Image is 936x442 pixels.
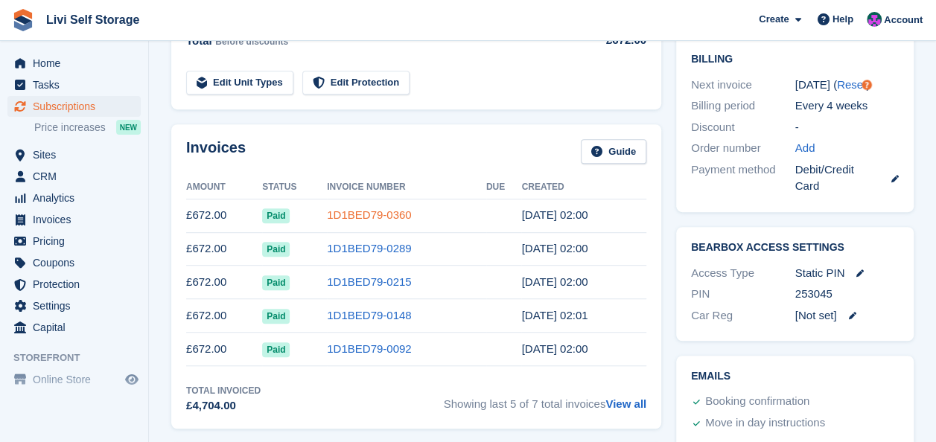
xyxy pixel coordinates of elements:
[521,242,588,254] time: 2025-08-11 01:00:35 UTC
[7,96,141,117] a: menu
[691,286,795,303] div: PIN
[186,266,262,299] td: £672.00
[34,119,141,135] a: Price increases NEW
[759,12,789,27] span: Create
[705,414,825,432] div: Move in day instructions
[34,121,106,135] span: Price increases
[7,188,141,208] a: menu
[33,53,122,74] span: Home
[7,295,141,316] a: menu
[33,274,122,295] span: Protection
[33,295,122,316] span: Settings
[795,286,900,303] div: 253045
[7,252,141,273] a: menu
[13,350,148,365] span: Storefront
[521,208,588,221] time: 2025-09-08 01:00:56 UTC
[186,299,262,333] td: £672.00
[444,384,646,414] span: Showing last 5 of 7 total invoices
[795,119,900,136] div: -
[7,74,141,95] a: menu
[186,397,261,414] div: £4,704.00
[691,371,899,382] h2: Emails
[12,9,34,31] img: stora-icon-8386f47178a22dfd0bd8f6a31ec36ba5ce8667c1dd55bd0f319d3a0aa187defe.svg
[691,97,795,115] div: Billing period
[327,342,411,355] a: 1D1BED79-0092
[33,231,122,252] span: Pricing
[7,274,141,295] a: menu
[691,77,795,94] div: Next invoice
[262,208,290,223] span: Paid
[605,397,646,410] a: View all
[33,317,122,338] span: Capital
[327,309,411,321] a: 1D1BED79-0148
[795,265,900,282] div: Static PIN
[123,371,141,388] a: Preview store
[7,317,141,338] a: menu
[33,144,122,165] span: Sites
[186,34,212,47] span: Total
[691,140,795,157] div: Order number
[33,209,122,230] span: Invoices
[7,231,141,252] a: menu
[521,275,588,288] time: 2025-07-14 01:00:59 UTC
[691,119,795,136] div: Discount
[186,176,262,199] th: Amount
[486,176,522,199] th: Due
[186,71,293,95] a: Edit Unit Types
[691,51,899,65] h2: Billing
[262,176,327,199] th: Status
[7,369,141,390] a: menu
[832,12,853,27] span: Help
[186,139,246,164] h2: Invoices
[581,139,646,164] a: Guide
[262,342,290,357] span: Paid
[795,97,900,115] div: Every 4 weeks
[7,166,141,187] a: menu
[884,13,923,28] span: Account
[860,78,873,92] div: Tooltip anchor
[327,208,411,221] a: 1D1BED79-0360
[33,369,122,390] span: Online Store
[521,309,588,321] time: 2025-06-16 01:01:56 UTC
[691,307,795,324] div: Car Reg
[33,74,122,95] span: Tasks
[262,242,290,257] span: Paid
[33,252,122,273] span: Coupons
[186,333,262,366] td: £672.00
[691,242,899,254] h2: BearBox Access Settings
[705,393,809,411] div: Booking confirmation
[302,71,410,95] a: Edit Protection
[837,78,866,91] a: Reset
[33,166,122,187] span: CRM
[521,176,646,199] th: Created
[7,144,141,165] a: menu
[40,7,145,32] a: Livi Self Storage
[691,265,795,282] div: Access Type
[262,275,290,290] span: Paid
[867,12,882,27] img: Graham Cameron
[7,209,141,230] a: menu
[7,53,141,74] a: menu
[327,242,411,254] a: 1D1BED79-0289
[795,140,815,157] a: Add
[691,161,795,195] div: Payment method
[186,232,262,266] td: £672.00
[262,309,290,324] span: Paid
[215,36,288,47] span: Before discounts
[116,120,141,135] div: NEW
[327,176,486,199] th: Invoice Number
[795,77,900,94] div: [DATE] ( )
[33,96,122,117] span: Subscriptions
[795,161,900,195] div: Debit/Credit Card
[33,188,122,208] span: Analytics
[327,275,411,288] a: 1D1BED79-0215
[186,199,262,232] td: £672.00
[521,342,588,355] time: 2025-05-19 01:00:19 UTC
[186,384,261,397] div: Total Invoiced
[795,307,900,324] div: [Not set]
